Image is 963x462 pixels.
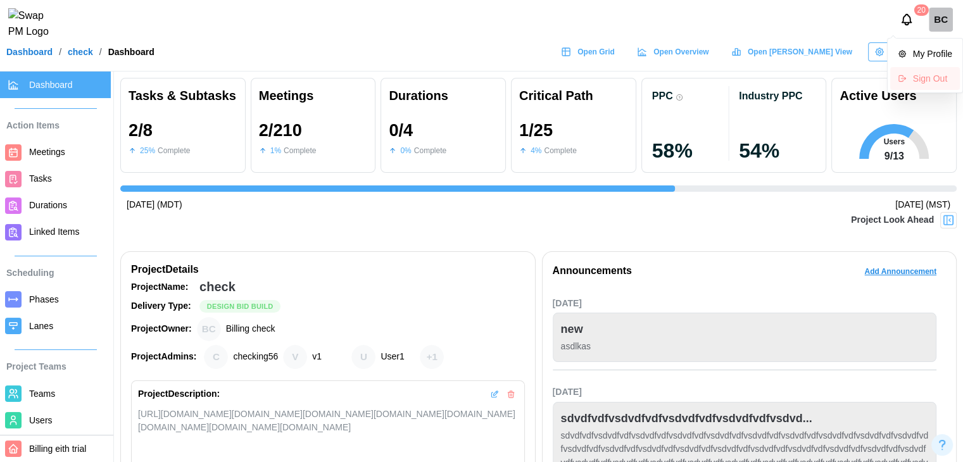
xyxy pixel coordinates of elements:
div: Tasks & Subtasks [129,86,237,106]
div: / [59,47,61,56]
span: Dashboard [29,80,73,90]
div: v1 [283,345,307,369]
div: 54 % [739,140,815,161]
div: [URL][DOMAIN_NAME][DOMAIN_NAME][DOMAIN_NAME][DOMAIN_NAME][DOMAIN_NAME][DOMAIN_NAME][DOMAIN_NAME][... [138,408,518,434]
div: 2 / 8 [129,121,153,140]
div: Billing check [887,38,963,94]
strong: Project Admins: [131,351,196,361]
div: Project Name: [131,280,194,294]
div: Project Look Ahead [851,213,934,227]
div: new [561,321,583,339]
div: [DATE] [553,385,937,399]
div: 20 [914,4,928,16]
span: Meetings [29,147,65,157]
div: [DATE] (MDT) [127,198,182,212]
div: check [199,277,236,297]
div: 4 % [531,145,541,157]
span: Teams [29,389,55,399]
div: BC [929,8,953,32]
span: Linked Items [29,227,79,237]
div: asdlkas [561,340,929,354]
a: Dashboard [6,47,53,56]
div: v1 [312,350,322,364]
div: User1 [381,350,404,364]
div: 0 / 4 [389,121,413,140]
div: checking56 [204,345,228,369]
button: Notifications [896,9,917,30]
div: 58 % [652,140,729,161]
div: sdvdfvdfvsdvdfvdfvsdvdfvdfvsdvdfvdfvsdvd... [561,410,812,428]
span: Design Bid Build [207,301,274,312]
div: [DATE] [553,297,937,311]
div: checking56 [233,350,278,364]
div: Complete [414,145,446,157]
div: Complete [158,145,190,157]
div: Critical Path [519,86,628,106]
div: 1 % [270,145,281,157]
span: Lanes [29,321,53,331]
span: Users [29,415,53,425]
div: 25 % [140,145,155,157]
span: Durations [29,200,67,210]
span: Phases [29,294,59,304]
span: Tasks [29,173,52,184]
div: + 1 [420,345,444,369]
div: PPC [652,90,673,102]
div: 2 / 210 [259,121,302,140]
img: Swap PM Logo [8,8,60,40]
span: Add Announcement [864,263,936,280]
a: check [68,47,93,56]
div: Durations [389,86,498,106]
div: / [99,47,102,56]
strong: Project Owner: [131,323,192,334]
span: Open Grid [577,43,615,61]
div: Project Details [131,262,525,278]
div: Dashboard [108,47,154,56]
span: Open [PERSON_NAME] View [748,43,852,61]
div: [DATE] (MST) [895,198,950,212]
div: 1 / 25 [519,121,553,140]
a: Billing check [929,8,953,32]
div: Announcements [553,263,632,279]
div: 0 % [400,145,411,157]
div: Billing check [226,322,275,336]
div: Project Description: [138,387,220,401]
span: Billing eith trial [29,444,86,454]
div: Complete [544,145,576,157]
div: Delivery Type: [131,299,194,313]
div: Billing check [197,317,221,341]
div: Sign Out [913,73,952,84]
div: Meetings [259,86,368,106]
div: My Profile [913,47,952,61]
img: Project Look Ahead Button [942,214,955,227]
div: Industry PPC [739,90,802,102]
span: Open Overview [653,43,708,61]
div: Active Users [840,86,916,106]
div: User1 [351,345,375,369]
div: Complete [284,145,316,157]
